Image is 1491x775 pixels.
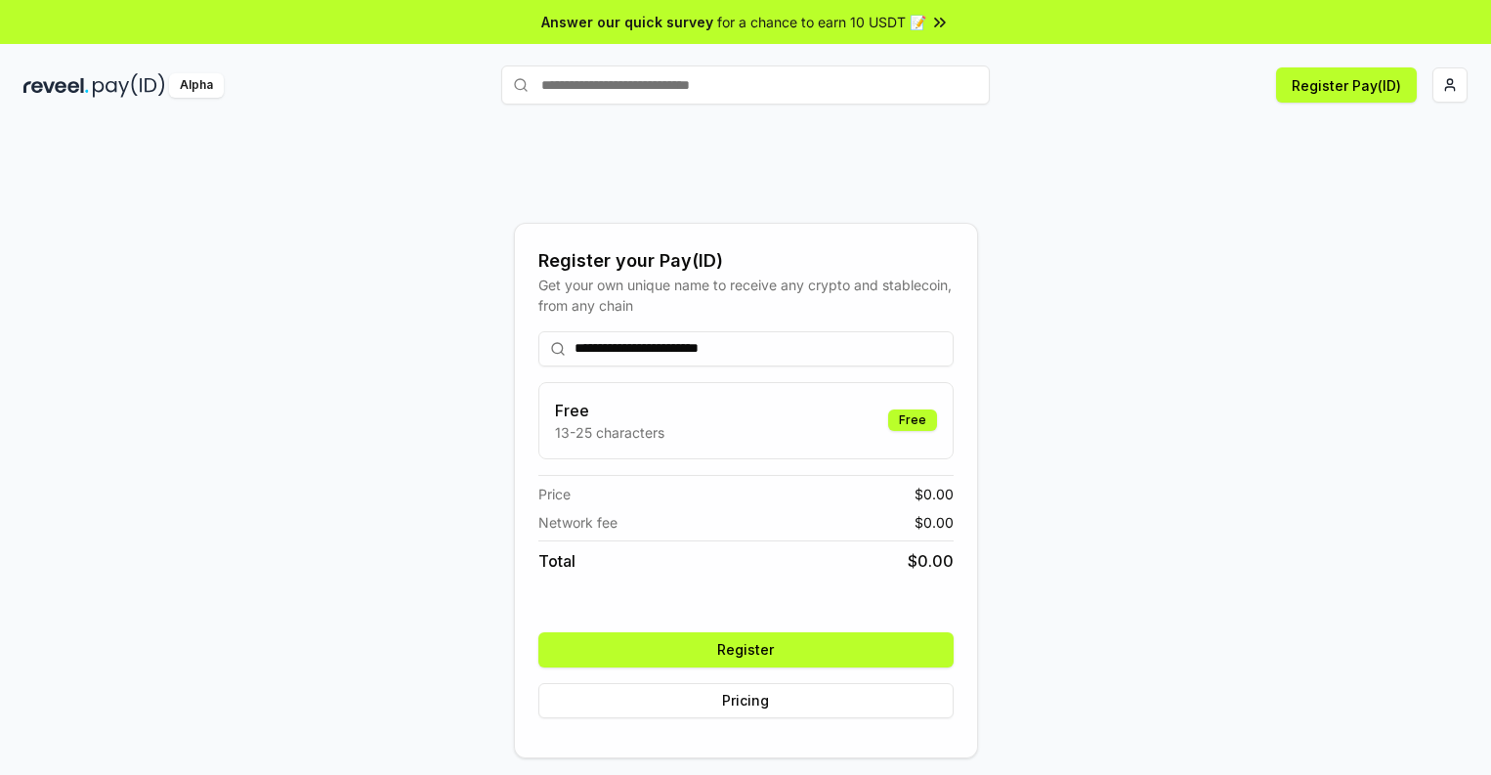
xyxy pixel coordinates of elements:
[93,73,165,98] img: pay_id
[538,549,575,573] span: Total
[888,409,937,431] div: Free
[555,399,664,422] h3: Free
[541,12,713,32] span: Answer our quick survey
[908,549,954,573] span: $ 0.00
[538,484,571,504] span: Price
[915,512,954,533] span: $ 0.00
[538,275,954,316] div: Get your own unique name to receive any crypto and stablecoin, from any chain
[23,73,89,98] img: reveel_dark
[1276,67,1417,103] button: Register Pay(ID)
[555,422,664,443] p: 13-25 characters
[538,247,954,275] div: Register your Pay(ID)
[538,683,954,718] button: Pricing
[169,73,224,98] div: Alpha
[915,484,954,504] span: $ 0.00
[538,512,618,533] span: Network fee
[717,12,926,32] span: for a chance to earn 10 USDT 📝
[538,632,954,667] button: Register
